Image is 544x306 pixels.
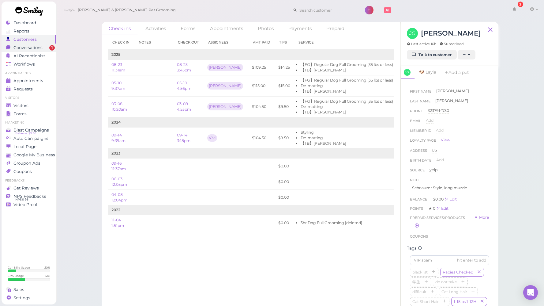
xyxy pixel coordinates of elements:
[2,143,56,151] a: Local Page
[2,44,56,52] a: Conversations 1
[8,266,30,270] div: Call Min. Usage
[207,134,217,142] div: Vivi
[410,88,432,98] span: First Name
[301,67,393,73] li: 【TB】[PERSON_NAME]
[407,41,437,46] span: Last active 10h
[13,53,45,59] span: AI Receptionist
[2,19,56,27] a: Dashboard
[2,192,56,201] a: NPS Feedbacks NPS® 96
[429,206,436,211] span: ★ 0
[2,101,56,110] a: Visitors
[203,22,250,35] a: Appointments
[435,98,468,104] div: [PERSON_NAME]
[2,294,56,302] a: Settings
[111,192,127,202] a: 04-08 12:04pm
[13,37,37,42] span: Customers
[441,270,475,274] span: Rabies Checked
[428,108,449,114] div: 3237914730
[411,270,429,274] span: blacklist
[410,197,428,201] span: Balance
[319,22,351,35] a: Prepaid
[412,185,487,191] p: Schnauzer Style, long muzzle
[410,177,420,183] div: Note
[436,206,448,211] a: Edit
[410,255,489,265] input: VIP,spam
[251,22,281,35] a: Photos
[111,62,125,72] a: 08-23 11:31am
[436,158,444,162] span: Add
[518,2,523,7] div: 2
[111,161,126,171] a: 09-16 11:37am
[108,35,134,50] th: Check in
[49,45,55,51] span: 1
[407,50,457,60] a: Talk to customer
[15,131,36,136] span: Balance: $9.65
[301,109,393,115] li: 【TB】[PERSON_NAME]
[445,197,457,201] div: Edit
[2,134,56,143] a: Auto Campaigns
[177,62,191,72] a: 08-23 3:45pm
[111,208,120,212] b: 2022
[2,52,56,60] a: AI Receptionist
[410,108,423,118] span: Phone
[2,184,56,192] a: Get Reviews
[301,141,393,146] li: 【TB】[PERSON_NAME]
[13,45,43,50] span: Conversations
[410,118,421,128] span: Email
[275,174,294,189] td: $0.00
[410,215,465,221] span: Prepaid services/products
[275,35,294,50] th: Tips
[434,280,458,284] span: do not take
[523,285,538,300] div: Open Intercom Messenger
[2,110,56,118] a: Forms
[275,159,294,174] td: $0.00
[13,194,46,199] span: NPS Feedbacks
[2,60,56,68] a: Workflows
[248,96,275,117] td: $104.50
[2,167,56,176] a: Coupons
[433,197,445,201] span: $0.00
[13,161,40,166] span: Groupon Ads
[13,103,28,108] span: Visitors
[407,246,492,251] div: Tags
[275,96,294,117] td: $9.50
[2,27,56,35] a: Reports
[275,215,294,231] td: $0.00
[134,35,173,50] th: Notes
[430,167,437,173] div: yelp
[301,83,393,89] li: De-matting
[301,89,393,94] li: 【TB】[PERSON_NAME]
[13,29,29,34] span: Reports
[301,130,393,135] li: Styling
[111,52,120,57] b: 2025
[440,41,464,46] span: Subscribed
[401,66,415,79] a: JG
[207,64,243,71] div: [PERSON_NAME]
[441,137,450,143] a: View
[13,111,27,117] span: Forms
[111,151,120,155] b: 2023
[45,274,50,278] div: 41 %
[2,35,56,44] a: Customers
[111,218,124,228] a: 11-04 1:51pm
[13,78,43,83] span: Appointments
[248,60,275,75] td: $109.25
[436,89,469,93] span: [PERSON_NAME]
[301,62,393,67] li: 【FG】Regular Dog Full Grooming (35 lbs or less)
[13,62,35,67] span: Workflows
[111,133,126,143] a: 09-14 9:39am
[441,66,473,79] a: Add a pet
[248,75,275,97] td: $115.00
[2,71,56,75] li: Appointments
[275,60,294,75] td: $14.25
[301,104,393,109] li: De-matting
[8,274,24,278] div: SMS Usage
[2,159,56,167] a: Groupon Ads
[407,28,418,39] span: JG
[13,20,36,25] span: Dashboard
[13,152,55,158] span: Google My Business
[275,75,294,97] td: $15.00
[411,280,422,284] span: 学生
[2,120,56,125] li: Marketing
[2,178,56,183] li: Feedbacks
